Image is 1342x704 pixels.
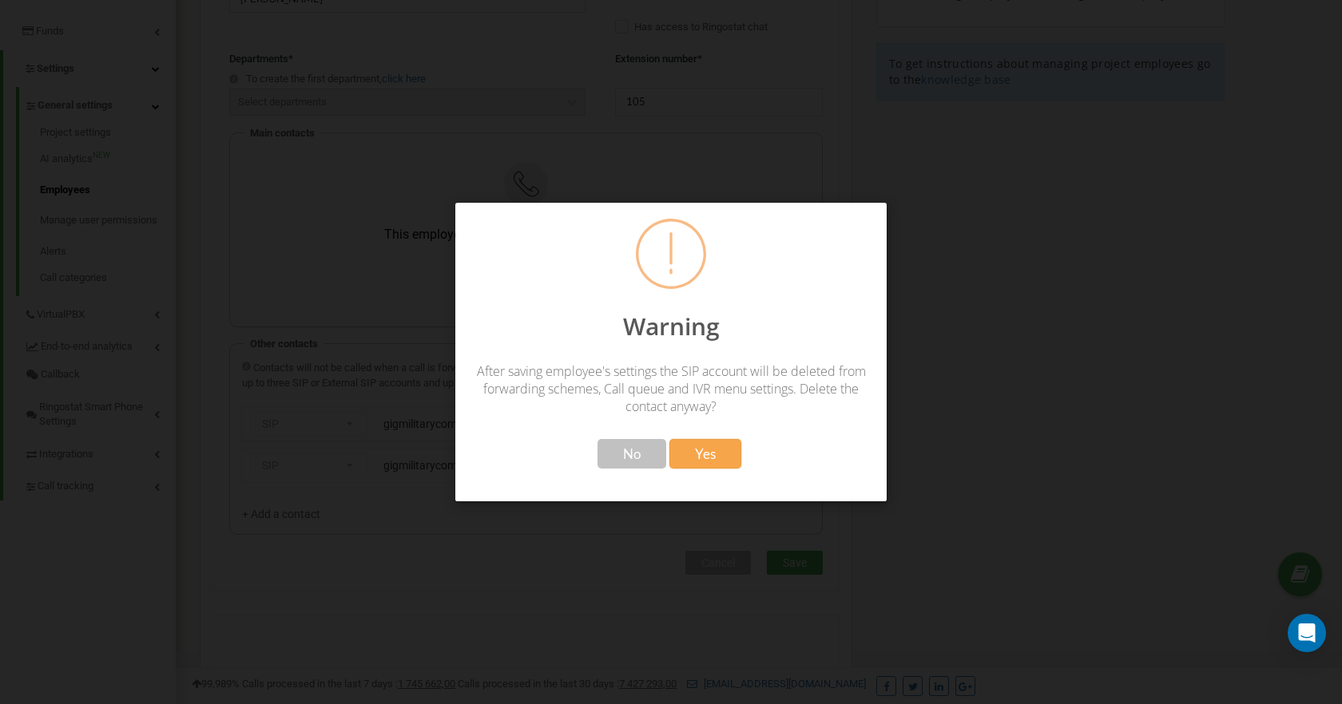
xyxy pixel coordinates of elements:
[623,445,641,462] span: No
[598,439,666,469] button: No
[477,362,866,415] span: After saving employee's settings the SIP account will be deleted from forwarding schemes, Call qu...
[1288,614,1326,652] div: Open Intercom Messenger
[669,439,741,469] button: Yes
[695,445,716,462] span: Yes
[623,310,720,342] span: Warning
